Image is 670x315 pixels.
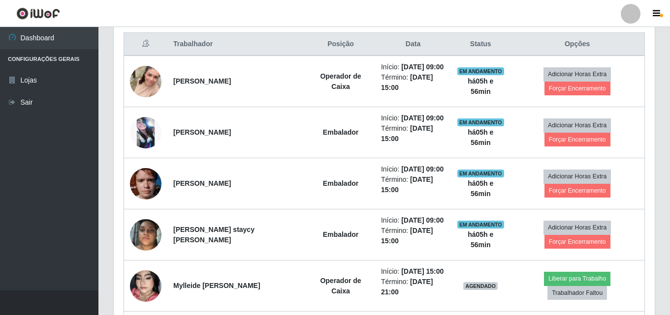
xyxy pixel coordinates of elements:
[320,277,361,295] strong: Operador de Caixa
[451,33,510,56] th: Status
[544,272,610,286] button: Liberar para Trabalho
[381,174,445,195] li: Término:
[375,33,451,56] th: Data
[173,282,260,289] strong: Mylleide [PERSON_NAME]
[130,214,161,256] img: 1754691931350.jpeg
[130,258,161,314] img: 1751397040132.jpeg
[323,230,358,238] strong: Embalador
[16,7,60,20] img: CoreUI Logo
[457,118,504,126] span: EM ANDAMENTO
[544,235,610,249] button: Forçar Encerramento
[381,62,445,72] li: Início:
[543,221,611,234] button: Adicionar Horas Extra
[547,286,607,300] button: Trabalhador Faltou
[381,277,445,297] li: Término:
[381,164,445,174] li: Início:
[543,67,611,81] button: Adicionar Horas Extra
[544,184,610,198] button: Forçar Encerramento
[130,54,161,110] img: 1753525532646.jpeg
[167,33,306,56] th: Trabalhador
[457,170,504,177] span: EM ANDAMENTO
[544,82,610,95] button: Forçar Encerramento
[173,226,255,244] strong: [PERSON_NAME] staycy [PERSON_NAME]
[130,163,161,204] img: 1754441632912.jpeg
[173,179,231,187] strong: [PERSON_NAME]
[543,118,611,132] button: Adicionar Horas Extra
[381,72,445,93] li: Término:
[401,114,444,122] time: [DATE] 09:00
[457,221,504,229] span: EM ANDAMENTO
[510,33,644,56] th: Opções
[468,230,493,249] strong: há 05 h e 56 min
[457,67,504,75] span: EM ANDAMENTO
[468,179,493,198] strong: há 05 h e 56 min
[381,266,445,277] li: Início:
[130,117,161,148] img: 1652231236130.jpeg
[463,282,498,290] span: AGENDADO
[543,170,611,183] button: Adicionar Horas Extra
[381,123,445,144] li: Término:
[468,77,493,95] strong: há 05 h e 56 min
[381,113,445,123] li: Início:
[173,77,231,85] strong: [PERSON_NAME]
[381,215,445,226] li: Início:
[306,33,375,56] th: Posição
[323,128,358,136] strong: Embalador
[468,128,493,146] strong: há 05 h e 56 min
[173,128,231,136] strong: [PERSON_NAME]
[323,179,358,187] strong: Embalador
[381,226,445,246] li: Término:
[401,165,444,173] time: [DATE] 09:00
[544,133,610,146] button: Forçar Encerramento
[401,63,444,71] time: [DATE] 09:00
[401,267,444,275] time: [DATE] 15:00
[401,216,444,224] time: [DATE] 09:00
[320,72,361,90] strong: Operador de Caixa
